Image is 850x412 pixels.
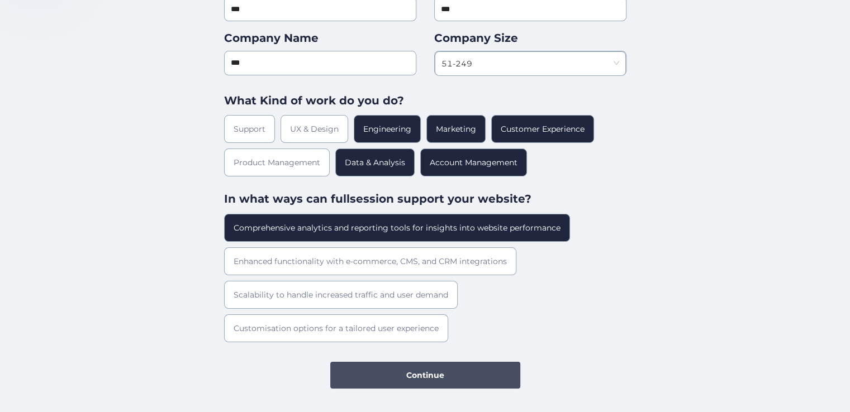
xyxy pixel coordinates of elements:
[224,115,275,143] div: Support
[335,148,415,176] div: Data & Analysis
[224,281,458,309] div: Scalability to handle increased traffic and user demand
[224,92,626,109] div: What Kind of work do you do?
[224,30,416,47] div: Company Name
[434,30,626,47] div: Company Size
[330,362,520,389] button: Continue
[281,115,348,143] div: UX & Design
[224,148,330,176] div: Product Management
[224,247,516,275] div: Enhanced functionality with e-commerce, CMS, and CRM integrations
[491,115,594,143] div: Customer Experience
[224,314,448,342] div: Customisation options for a tailored user experience
[420,148,527,176] div: Account Management
[426,115,486,143] div: Marketing
[441,52,619,75] nz-select-item: 51-249
[224,190,626,208] div: In what ways can fullsession support your website?
[354,115,421,143] div: Engineering
[224,214,570,242] div: Comprehensive analytics and reporting tools for insights into website performance
[406,369,444,381] span: Continue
